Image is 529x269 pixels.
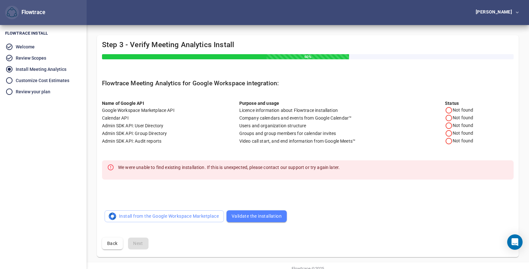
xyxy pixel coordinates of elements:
[105,210,224,222] button: LogoInstall from the Google Workspace Marketplace
[102,115,239,121] div: Calendar API
[445,101,459,106] b: Status
[239,115,445,121] div: Company calendars and events from Google Calendar™
[476,10,515,14] div: [PERSON_NAME]
[102,130,239,137] div: Admin SDK API: Group Directory
[102,238,123,249] button: Back
[118,164,340,171] p: We were unable to find existing installation. If this is unexpected, please contact our support o...
[445,114,514,122] div: Not found
[5,6,45,20] div: Flowtrace
[445,130,514,137] div: Not found
[102,80,514,87] h5: Flowtrace Meeting Analytics for Google Workspace integration:
[19,9,45,16] div: Flowtrace
[110,212,219,220] span: Install from the Google Workspace Marketplace
[239,107,445,113] div: Licence information about Flowtrace installation
[239,138,445,144] div: Video call start, and end information from Google Meets™
[465,7,524,19] button: [PERSON_NAME]
[102,122,239,129] div: Admin SDK API: User Directory
[445,106,514,114] div: Not found
[5,6,19,20] button: Flowtrace
[507,234,523,250] div: Open Intercom Messenger
[102,40,514,59] h4: Step 3 - Verify Meeting Analytics Install
[102,101,144,106] b: Name of Google API
[239,101,279,106] b: Purpose and usage
[102,138,239,144] div: Admin SDK API: Audit reports
[108,212,116,220] img: Logo
[226,210,287,222] button: Validate the installation
[239,122,445,129] div: Users and organization structure
[102,107,239,113] div: Google Workspace Marketplace API
[232,212,282,220] span: Validate the installation
[445,122,514,130] div: Not found
[107,240,118,248] span: Back
[239,130,445,137] div: Groups and group members for calendar invites
[445,137,514,145] div: Not found
[7,7,17,18] img: Flowtrace
[267,54,349,59] div: 60%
